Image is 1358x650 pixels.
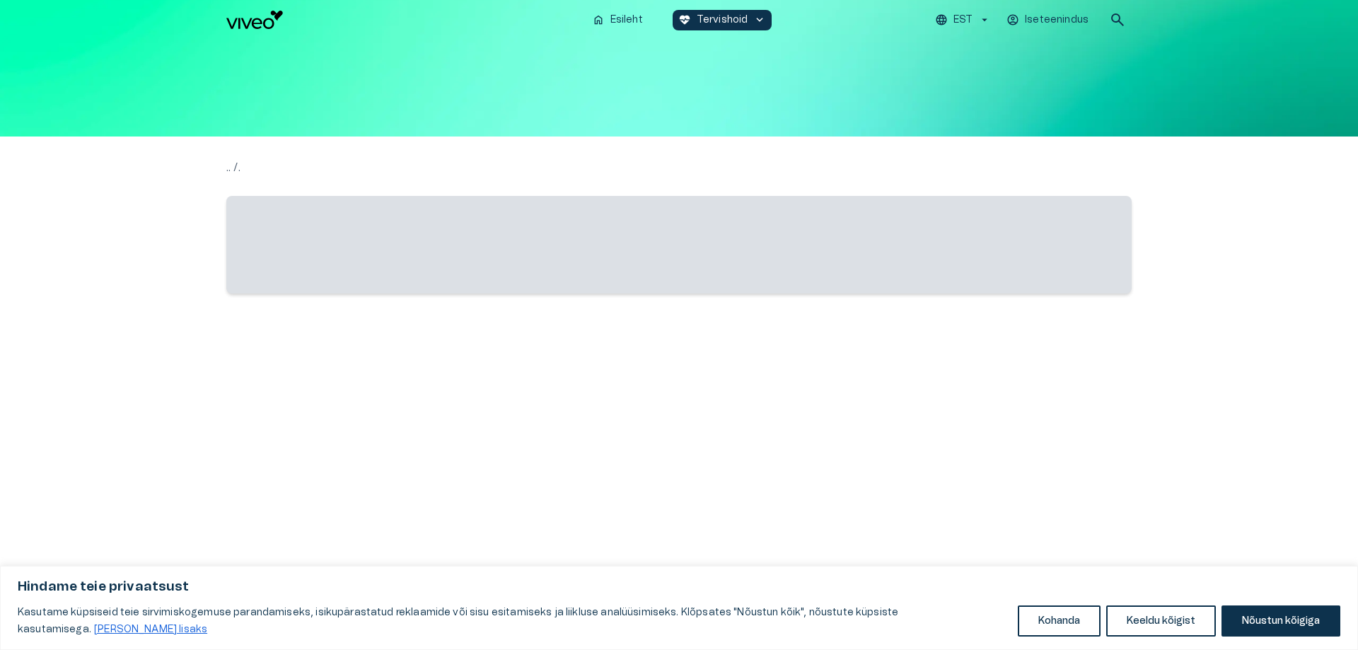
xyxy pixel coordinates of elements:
p: Hindame teie privaatsust [18,579,1340,596]
span: ecg_heart [678,13,691,26]
a: Loe lisaks [93,624,208,635]
button: homeEsileht [586,10,650,30]
img: Viveo logo [226,11,283,29]
span: home [592,13,605,26]
button: ecg_heartTervishoidkeyboard_arrow_down [673,10,772,30]
p: Kasutame küpsiseid teie sirvimiskogemuse parandamiseks, isikupärastatud reklaamide või sisu esita... [18,604,1007,638]
p: Esileht [610,13,643,28]
p: Iseteenindus [1025,13,1089,28]
span: ‌ [226,196,1132,294]
p: EST [953,13,973,28]
button: Keeldu kõigist [1106,605,1216,637]
button: Nõustun kõigiga [1221,605,1340,637]
p: .. / . [226,159,1132,176]
button: Kohanda [1018,605,1101,637]
span: search [1109,11,1126,28]
button: EST [933,10,993,30]
span: keyboard_arrow_down [753,13,766,26]
a: Navigate to homepage [226,11,581,29]
p: Tervishoid [697,13,748,28]
button: Iseteenindus [1004,10,1092,30]
button: open search modal [1103,6,1132,34]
